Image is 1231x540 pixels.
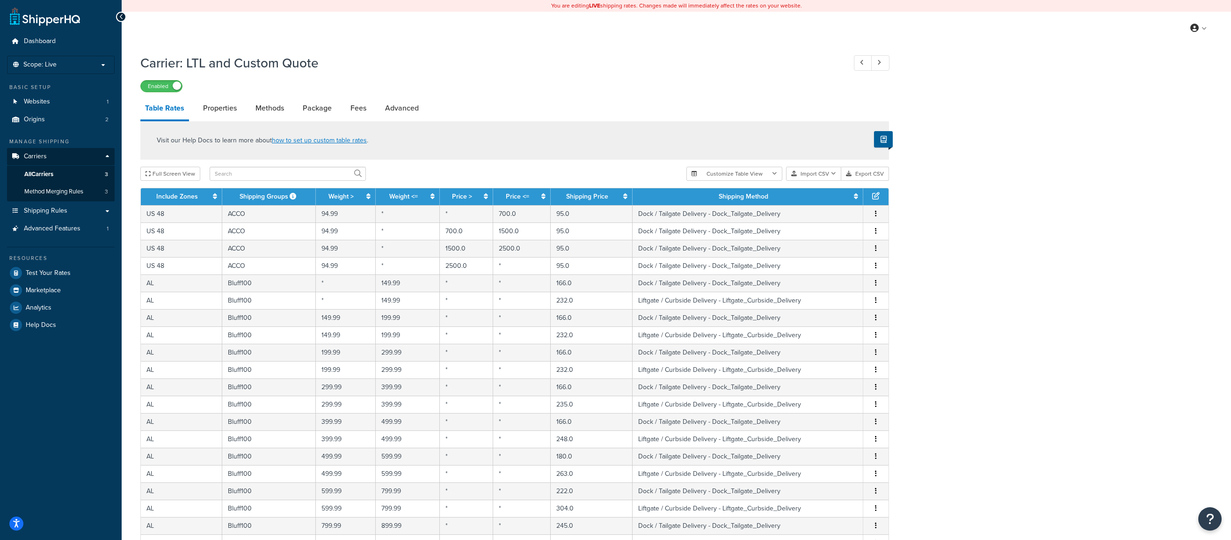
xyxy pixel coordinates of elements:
[551,448,633,465] td: 180.0
[633,257,863,274] td: Dock / Tailgate Delivery - Dock_Tailgate_Delivery
[719,192,768,201] a: Shipping Method
[316,430,376,448] td: 399.99
[376,326,440,344] td: 199.99
[222,205,315,222] td: ACCO
[141,378,222,396] td: AL
[493,205,551,222] td: 700.0
[589,1,600,10] b: LIVE
[222,378,315,396] td: Bluff100
[7,148,115,165] a: Carriers
[222,222,315,240] td: ACCO
[222,274,315,292] td: Bluff100
[7,299,115,316] li: Analytics
[7,83,115,91] div: Basic Setup
[551,222,633,240] td: 95.0
[26,269,71,277] span: Test Your Rates
[551,326,633,344] td: 232.0
[107,225,109,233] span: 1
[141,396,222,413] td: AL
[222,413,315,430] td: Bluff100
[7,166,115,183] a: AllCarriers3
[140,97,189,121] a: Table Rates
[871,55,889,71] a: Next Record
[566,192,608,201] a: Shipping Price
[346,97,371,119] a: Fees
[1198,507,1222,531] button: Open Resource Center
[551,517,633,534] td: 245.0
[7,148,115,201] li: Carriers
[7,111,115,128] li: Origins
[23,61,57,69] span: Scope: Live
[551,500,633,517] td: 304.0
[316,396,376,413] td: 299.99
[7,183,115,200] li: Method Merging Rules
[24,37,56,45] span: Dashboard
[316,240,376,257] td: 94.99
[376,344,440,361] td: 299.99
[141,81,182,92] label: Enabled
[222,500,315,517] td: Bluff100
[140,167,200,181] button: Full Screen View
[141,240,222,257] td: US 48
[633,500,863,517] td: Liftgate / Curbside Delivery - Liftgate_Curbside_Delivery
[105,170,108,178] span: 3
[157,135,368,146] p: Visit our Help Docs to learn more about .
[316,309,376,326] td: 149.99
[24,116,45,124] span: Origins
[222,361,315,378] td: Bluff100
[141,517,222,534] td: AL
[316,482,376,500] td: 599.99
[316,326,376,344] td: 149.99
[551,482,633,500] td: 222.0
[633,309,863,326] td: Dock / Tailgate Delivery - Dock_Tailgate_Delivery
[551,378,633,396] td: 166.0
[316,344,376,361] td: 199.99
[633,222,863,240] td: Dock / Tailgate Delivery - Dock_Tailgate_Delivery
[551,413,633,430] td: 166.0
[24,98,50,106] span: Websites
[376,430,440,448] td: 499.99
[633,205,863,222] td: Dock / Tailgate Delivery - Dock_Tailgate_Delivery
[7,220,115,237] a: Advanced Features1
[854,55,872,71] a: Previous Record
[633,482,863,500] td: Dock / Tailgate Delivery - Dock_Tailgate_Delivery
[316,361,376,378] td: 199.99
[376,361,440,378] td: 299.99
[141,309,222,326] td: AL
[141,274,222,292] td: AL
[841,167,889,181] button: Export CSV
[316,413,376,430] td: 399.99
[24,170,53,178] span: All Carriers
[440,240,493,257] td: 1500.0
[376,448,440,465] td: 599.99
[141,344,222,361] td: AL
[506,192,529,201] a: Price <=
[251,97,289,119] a: Methods
[633,292,863,309] td: Liftgate / Curbside Delivery - Liftgate_Curbside_Delivery
[222,292,315,309] td: Bluff100
[316,378,376,396] td: 299.99
[7,317,115,333] a: Help Docs
[380,97,423,119] a: Advanced
[7,282,115,299] li: Marketplace
[316,448,376,465] td: 499.99
[633,517,863,534] td: Dock / Tailgate Delivery - Dock_Tailgate_Delivery
[141,465,222,482] td: AL
[316,205,376,222] td: 94.99
[633,326,863,344] td: Liftgate / Curbside Delivery - Liftgate_Curbside_Delivery
[26,287,61,295] span: Marketplace
[7,111,115,128] a: Origins2
[222,430,315,448] td: Bluff100
[222,188,315,205] th: Shipping Groups
[24,188,83,196] span: Method Merging Rules
[24,207,67,215] span: Shipping Rules
[7,33,115,50] a: Dashboard
[633,413,863,430] td: Dock / Tailgate Delivery - Dock_Tailgate_Delivery
[316,465,376,482] td: 499.99
[376,500,440,517] td: 799.99
[551,240,633,257] td: 95.0
[316,222,376,240] td: 94.99
[7,202,115,220] li: Shipping Rules
[140,54,837,72] h1: Carrier: LTL and Custom Quote
[633,396,863,413] td: Liftgate / Curbside Delivery - Liftgate_Curbside_Delivery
